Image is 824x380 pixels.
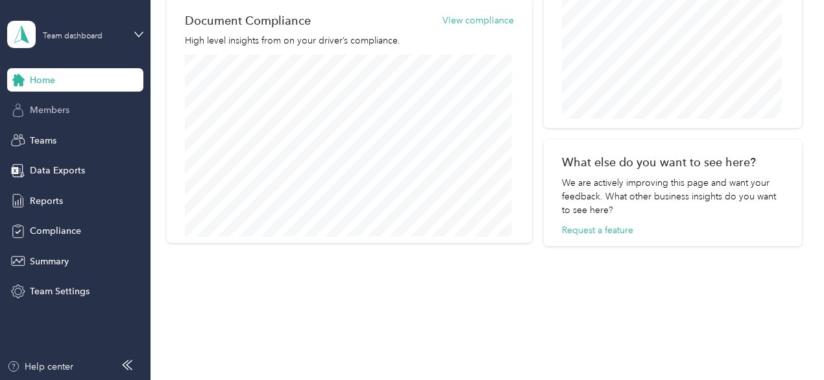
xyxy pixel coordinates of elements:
span: Members [30,103,69,117]
span: Data Exports [30,164,85,177]
div: We are actively improving this page and want your feedback. What other business insights do you w... [562,176,784,217]
p: High level insights from on your driver’s compliance. [185,34,515,47]
span: Home [30,73,55,87]
button: Help center [7,360,73,374]
span: Summary [30,255,69,268]
div: Team dashboard [43,32,103,40]
span: Reports [30,194,63,208]
h2: Document Compliance [185,14,311,27]
span: Teams [30,134,56,147]
span: Compliance [30,224,81,238]
button: View compliance [442,14,514,27]
button: Request a feature [562,223,633,237]
span: Team Settings [30,285,90,298]
iframe: Everlance-gr Chat Button Frame [751,307,824,380]
div: What else do you want to see here? [562,155,784,169]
